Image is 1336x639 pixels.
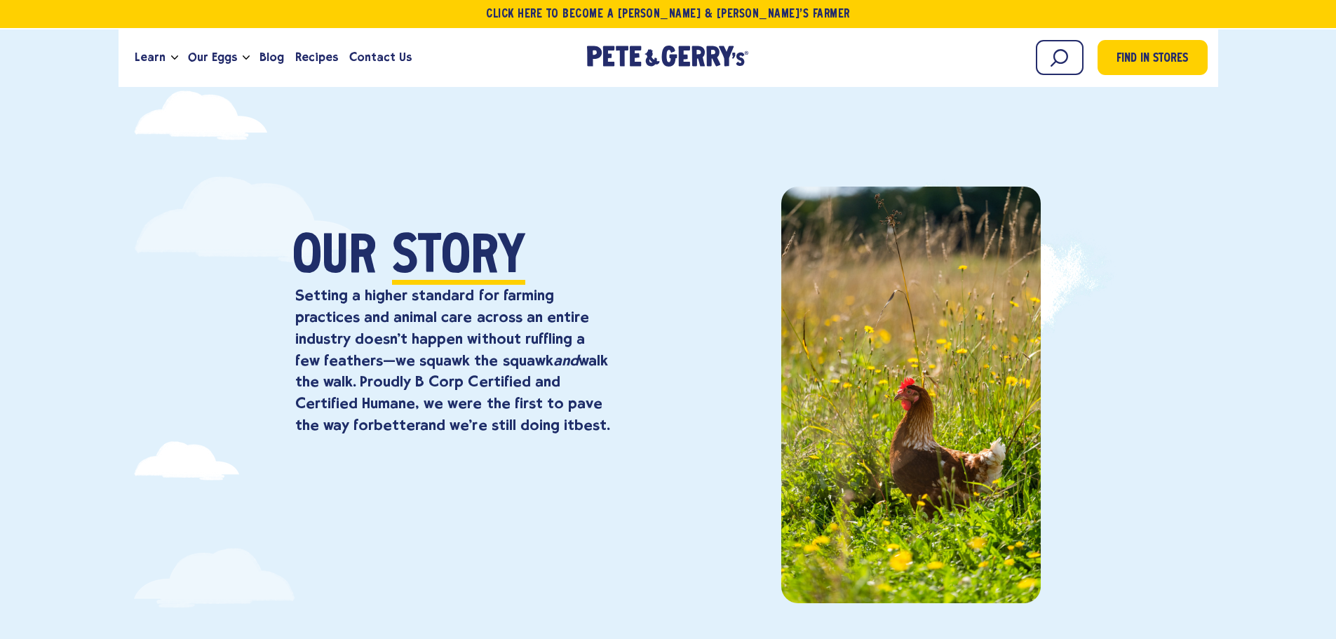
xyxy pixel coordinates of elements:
[344,39,417,76] a: Contact Us
[259,48,284,66] span: Blog
[292,232,377,285] span: Our
[171,55,178,60] button: Open the dropdown menu for Learn
[254,39,290,76] a: Blog
[1116,50,1188,69] span: Find in Stores
[129,39,171,76] a: Learn
[1036,40,1084,75] input: Search
[1098,40,1208,75] a: Find in Stores
[574,416,607,433] strong: best
[182,39,243,76] a: Our Eggs
[295,48,338,66] span: Recipes
[295,285,609,436] p: Setting a higher standard for farming practices and animal care across an entire industry doesn’t...
[553,351,579,369] em: and
[243,55,250,60] button: Open the dropdown menu for Our Eggs
[349,48,412,66] span: Contact Us
[290,39,344,76] a: Recipes
[135,48,166,66] span: Learn
[392,232,525,285] span: Story
[374,416,420,433] strong: better
[188,48,237,66] span: Our Eggs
